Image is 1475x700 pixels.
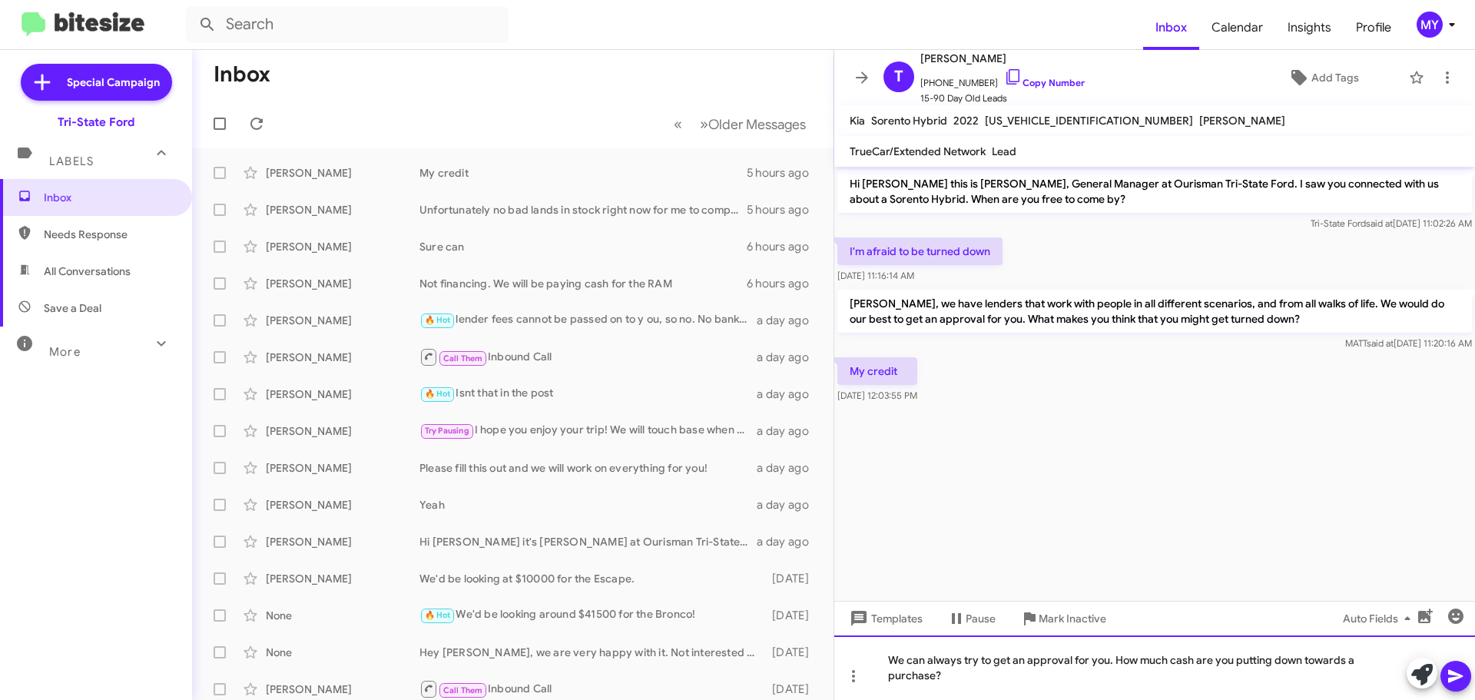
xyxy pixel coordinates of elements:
[1331,605,1429,632] button: Auto Fields
[1008,605,1119,632] button: Mark Inactive
[266,460,419,476] div: [PERSON_NAME]
[1275,5,1344,50] a: Insights
[747,239,821,254] div: 6 hours ago
[425,426,469,436] span: Try Pausing
[419,311,757,329] div: lender fees cannot be passed on to y ou, so no. No bank fees, just their interest rate
[757,386,821,402] div: a day ago
[266,682,419,697] div: [PERSON_NAME]
[419,422,757,440] div: I hope you enjoy your trip! We will touch base when you are home and yuo can come take a look
[871,114,947,128] span: Sorento Hybrid
[757,534,821,549] div: a day ago
[44,227,174,242] span: Needs Response
[757,350,821,365] div: a day ago
[1244,64,1401,91] button: Add Tags
[1199,5,1275,50] a: Calendar
[757,423,821,439] div: a day ago
[850,144,986,158] span: TrueCar/Extended Network
[1004,77,1085,88] a: Copy Number
[1311,217,1472,229] span: Tri-State Ford [DATE] 11:02:26 AM
[419,571,764,586] div: We'd be looking at $10000 for the Escape.
[747,276,821,291] div: 6 hours ago
[966,605,996,632] span: Pause
[674,114,682,134] span: «
[665,108,691,140] button: Previous
[419,460,757,476] div: Please fill this out and we will work on everything for you!
[837,170,1472,213] p: Hi [PERSON_NAME] this is [PERSON_NAME], General Manager at Ourisman Tri-State Ford. I saw you con...
[953,114,979,128] span: 2022
[266,534,419,549] div: [PERSON_NAME]
[764,645,821,660] div: [DATE]
[419,534,757,549] div: Hi [PERSON_NAME] it's [PERSON_NAME] at Ourisman Tri-State Ford. Act fast to take advantage of gre...
[44,264,131,279] span: All Conversations
[992,144,1016,158] span: Lead
[1345,337,1472,349] span: MATT [DATE] 11:20:16 AM
[1404,12,1458,38] button: MY
[266,571,419,586] div: [PERSON_NAME]
[419,606,764,624] div: We'd be looking around $41500 for the Bronco!
[1199,114,1285,128] span: [PERSON_NAME]
[847,605,923,632] span: Templates
[425,315,451,325] span: 🔥 Hot
[1311,64,1359,91] span: Add Tags
[58,114,134,130] div: Tri-State Ford
[920,49,1085,68] span: [PERSON_NAME]
[850,114,865,128] span: Kia
[419,645,764,660] div: Hey [PERSON_NAME], we are very happy with it. Not interested in selling it at this time. Thanks
[214,62,270,87] h1: Inbox
[837,270,914,281] span: [DATE] 11:16:14 AM
[920,68,1085,91] span: [PHONE_NUMBER]
[419,347,757,367] div: Inbound Call
[266,645,419,660] div: None
[691,108,815,140] button: Next
[266,608,419,623] div: None
[266,313,419,328] div: [PERSON_NAME]
[757,313,821,328] div: a day ago
[920,91,1085,106] span: 15-90 Day Old Leads
[49,345,81,359] span: More
[764,608,821,623] div: [DATE]
[44,190,174,205] span: Inbox
[985,114,1193,128] span: [US_VEHICLE_IDENTIFICATION_NUMBER]
[1343,605,1417,632] span: Auto Fields
[665,108,815,140] nav: Page navigation example
[708,116,806,133] span: Older Messages
[266,239,419,254] div: [PERSON_NAME]
[425,610,451,620] span: 🔥 Hot
[837,390,917,401] span: [DATE] 12:03:55 PM
[935,605,1008,632] button: Pause
[419,165,747,181] div: My credit
[834,635,1475,700] div: We can always try to get an approval for you. How much cash are you putting down towards a purchase?
[266,350,419,365] div: [PERSON_NAME]
[894,65,903,89] span: T
[49,154,94,168] span: Labels
[67,75,160,90] span: Special Campaign
[266,165,419,181] div: [PERSON_NAME]
[21,64,172,101] a: Special Campaign
[425,389,451,399] span: 🔥 Hot
[1366,217,1393,229] span: said at
[837,357,917,385] p: My credit
[419,385,757,403] div: Isnt that in the post
[266,497,419,513] div: [PERSON_NAME]
[266,423,419,439] div: [PERSON_NAME]
[837,237,1003,265] p: I'm afraid to be turned down
[419,202,747,217] div: Unfortunately no bad lands in stock right now for me to compete I appreciate the opportunity
[764,571,821,586] div: [DATE]
[757,460,821,476] div: a day ago
[419,239,747,254] div: Sure can
[837,290,1472,333] p: [PERSON_NAME], we have lenders that work with people in all different scenarios, and from all wal...
[747,202,821,217] div: 5 hours ago
[186,6,509,43] input: Search
[757,497,821,513] div: a day ago
[700,114,708,134] span: »
[1143,5,1199,50] a: Inbox
[443,353,483,363] span: Call Them
[1367,337,1394,349] span: said at
[266,386,419,402] div: [PERSON_NAME]
[419,679,764,698] div: Inbound Call
[419,497,757,513] div: Yeah
[419,276,747,291] div: Not financing. We will be paying cash for the RAM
